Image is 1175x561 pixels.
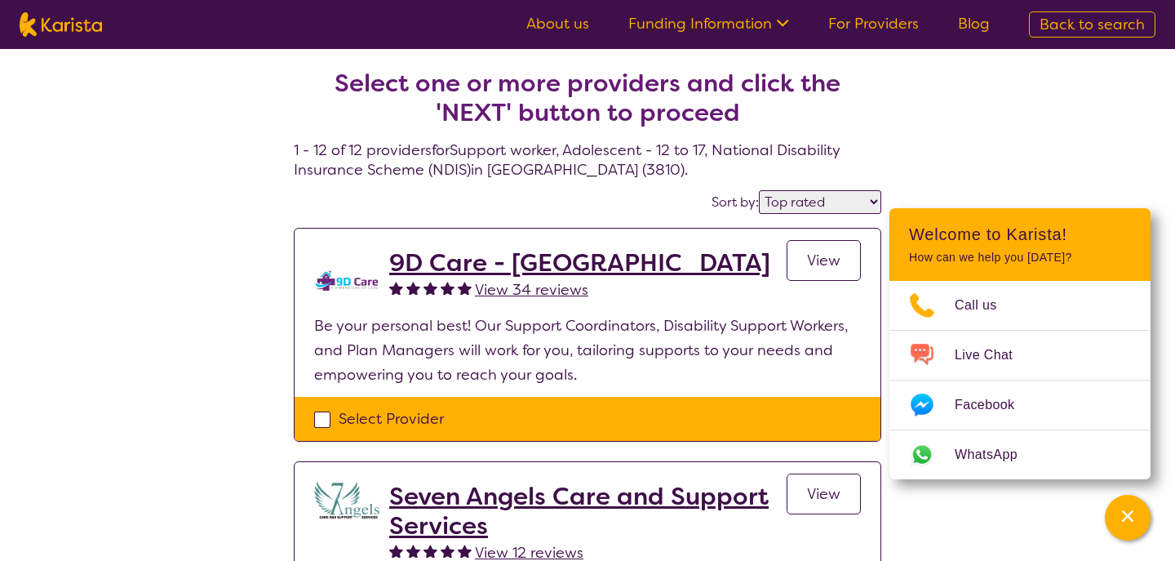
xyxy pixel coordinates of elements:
[712,194,759,211] label: Sort by:
[458,544,472,558] img: fullstar
[423,544,437,558] img: fullstar
[441,544,454,558] img: fullstar
[828,14,919,33] a: For Providers
[1105,495,1151,541] button: Channel Menu
[389,248,770,278] a: 9D Care - [GEOGRAPHIC_DATA]
[475,280,588,300] span: View 34 reviews
[314,248,379,314] img: zklkmrpc7cqrnhnbeqm0.png
[406,281,420,295] img: fullstar
[955,443,1037,467] span: WhatsApp
[909,251,1131,265] p: How can we help you [DATE]?
[807,251,840,270] span: View
[458,281,472,295] img: fullstar
[389,544,403,558] img: fullstar
[955,393,1034,417] span: Facebook
[628,14,789,33] a: Funding Information
[787,474,861,514] a: View
[955,293,1017,318] span: Call us
[314,482,379,519] img: lugdbhoacugpbhbgex1l.png
[423,281,437,295] img: fullstar
[787,240,861,281] a: View
[475,278,588,302] a: View 34 reviews
[526,14,589,33] a: About us
[889,430,1151,479] a: Web link opens in a new tab.
[889,281,1151,479] ul: Choose channel
[313,69,862,127] h2: Select one or more providers and click the 'NEXT' button to proceed
[909,225,1131,244] h2: Welcome to Karista!
[441,281,454,295] img: fullstar
[294,29,881,180] h4: 1 - 12 of 12 providers for Support worker , Adolescent - 12 to 17 , National Disability Insurance...
[406,544,420,558] img: fullstar
[958,14,990,33] a: Blog
[314,314,861,387] p: Be your personal best! Our Support Coordinators, Disability Support Workers, and Plan Managers wi...
[389,482,787,541] a: Seven Angels Care and Support Services
[389,281,403,295] img: fullstar
[20,12,102,37] img: Karista logo
[1040,15,1145,34] span: Back to search
[1029,11,1155,38] a: Back to search
[807,484,840,504] span: View
[955,343,1032,367] span: Live Chat
[889,208,1151,479] div: Channel Menu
